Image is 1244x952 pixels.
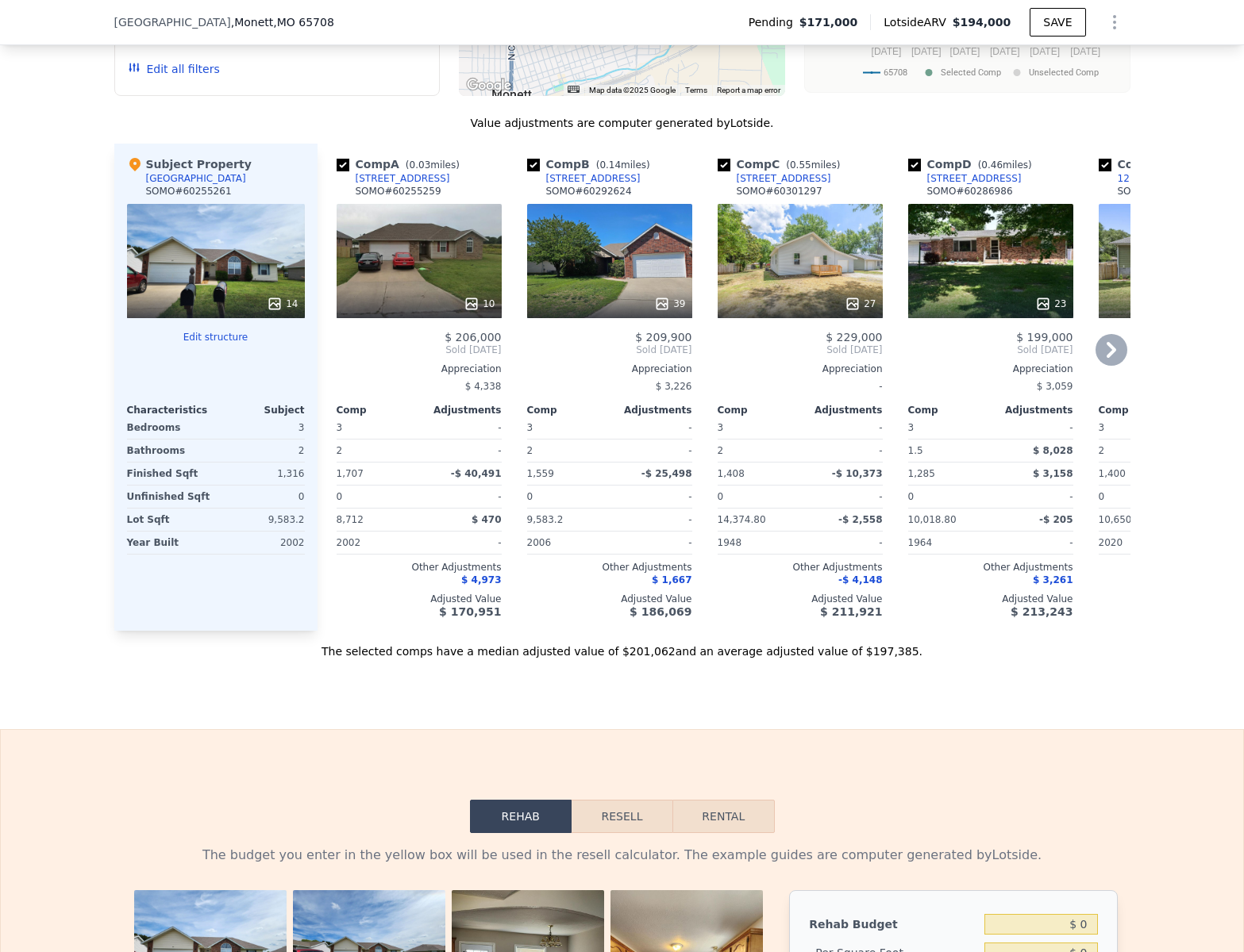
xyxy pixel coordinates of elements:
div: - [803,440,883,462]
div: [GEOGRAPHIC_DATA] [146,172,246,185]
div: Comp [337,404,419,416]
span: 0 [908,491,915,502]
a: Report a map error [717,86,780,94]
button: Keyboard shortcuts [568,86,579,93]
span: 0.14 [599,159,621,171]
span: 0 [718,491,724,502]
text: 65708 [884,67,907,78]
span: 3 [527,422,533,433]
div: Adjustments [991,404,1073,416]
span: , MO 65708 [273,16,334,29]
span: -$ 10,373 [832,468,883,479]
span: $ 8,028 [1033,445,1073,456]
div: Value adjustments are computer generated by Lotside . [114,115,1130,131]
a: [STREET_ADDRESS] [908,172,1022,185]
div: 1213 3rd St [1118,172,1173,185]
span: $ 3,226 [656,381,692,392]
span: $ 213,243 [1011,605,1073,618]
span: 0.03 [410,159,431,171]
button: Rental [672,800,774,833]
div: - [613,440,692,462]
div: 27 [845,296,876,312]
span: $ 199,000 [1016,331,1073,344]
span: $171,000 [799,14,858,30]
div: Adjustments [610,404,692,416]
div: 2002 [219,532,305,554]
span: $ 211,921 [820,605,882,618]
span: $ 3,059 [1037,381,1073,392]
span: $ 4,338 [465,381,502,392]
div: - [994,532,1073,554]
div: Adjustments [800,404,883,416]
span: 8,712 [337,514,364,525]
button: Resell [572,800,672,833]
div: Adjusted Value [527,593,692,605]
div: - [994,416,1073,439]
span: 3 [337,422,343,433]
div: 39 [654,296,685,312]
div: Bathrooms [127,440,213,462]
button: Rehab [470,800,572,833]
div: Other Adjustments [337,561,502,574]
div: - [803,486,883,508]
div: - [422,486,502,508]
div: SOMO # 60300418 [1118,185,1204,198]
div: - [613,486,692,508]
span: [GEOGRAPHIC_DATA] [114,14,231,30]
span: 9,583.2 [527,514,564,525]
div: 14 [267,296,298,312]
a: Open this area in Google Maps (opens a new window) [463,75,515,96]
span: 3 [1099,422,1105,433]
span: Map data ©2025 Google [589,86,676,94]
div: [STREET_ADDRESS] [737,172,831,185]
span: 1,400 [1099,468,1126,479]
a: [STREET_ADDRESS] [527,172,641,185]
span: $ 470 [472,514,502,525]
text: [DATE] [1070,46,1100,57]
div: - [422,440,502,462]
text: Selected Comp [941,67,1001,78]
span: 3 [718,422,724,433]
span: 1,559 [527,468,554,479]
div: Adjusted Value [908,593,1073,605]
button: Edit structure [127,331,305,344]
span: 10,650.42 [1099,514,1147,525]
div: 10 [464,296,495,312]
a: [STREET_ADDRESS] [337,172,450,185]
span: -$ 2,558 [838,514,882,525]
div: 1.5 [908,440,988,462]
div: Adjusted Value [718,593,883,605]
div: Comp A [337,156,466,172]
div: 2020 [1099,532,1178,554]
div: Appreciation [527,363,692,375]
span: $194,000 [953,16,1011,29]
span: 0 [337,491,343,502]
div: Comp [718,404,800,416]
span: $ 186,069 [630,605,691,618]
div: Other Adjustments [527,561,692,574]
div: Comp B [527,156,657,172]
button: Show Options [1099,6,1130,38]
div: [STREET_ADDRESS] [927,172,1022,185]
div: Comp C [718,156,847,172]
div: - [803,532,883,554]
span: Lotside ARV [884,14,952,30]
span: 1,707 [337,468,364,479]
div: Rehab Budget [809,910,978,939]
div: Appreciation [908,363,1073,375]
div: SOMO # 60255259 [356,185,441,198]
div: - [718,375,883,397]
div: 23 [1035,296,1066,312]
div: The selected comps have a median adjusted value of $201,062 and an average adjusted value of $197... [114,631,1130,659]
text: Unselected Comp [1029,67,1099,78]
div: Comp D [908,156,1038,172]
span: $ 3,158 [1033,468,1073,479]
div: [STREET_ADDRESS] [356,172,450,185]
span: Sold [DATE] [718,344,883,356]
div: - [613,532,692,554]
div: 3 [219,416,305,439]
span: $ 206,000 [445,331,501,344]
div: [STREET_ADDRESS] [546,172,641,185]
div: 9,583.2 [219,509,305,531]
text: [DATE] [989,46,1019,57]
